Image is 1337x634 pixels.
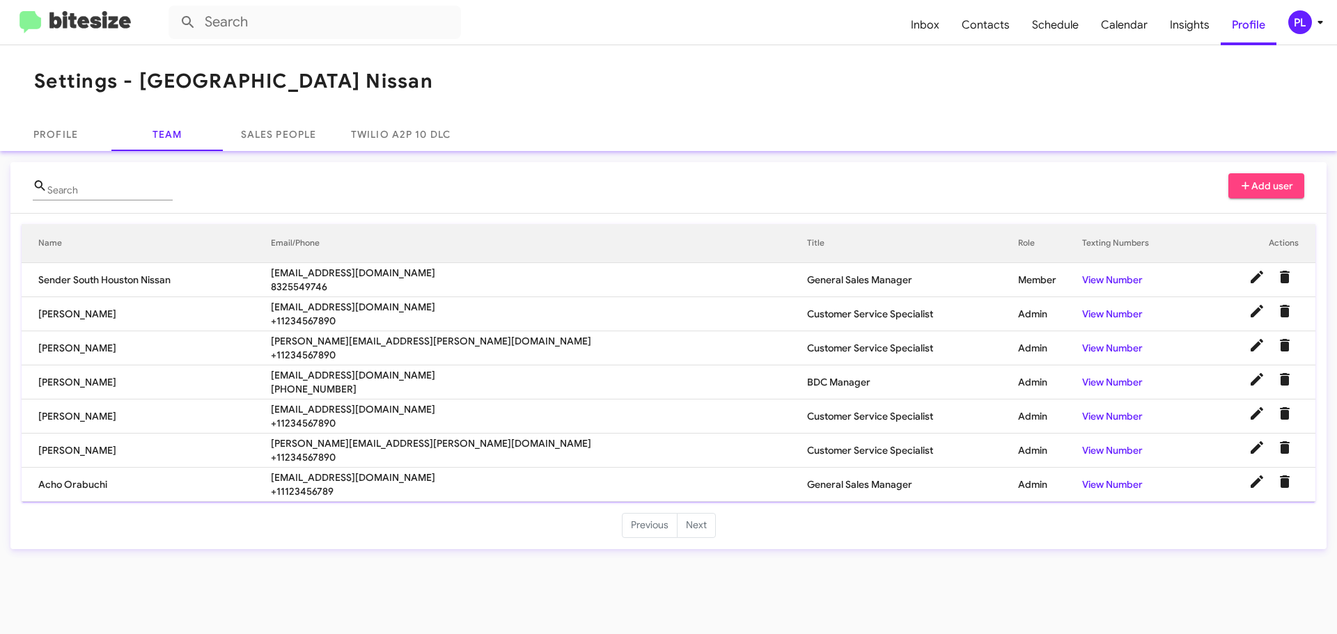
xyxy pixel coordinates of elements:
[1018,224,1082,263] th: Role
[1082,410,1143,422] a: View Number
[1194,224,1315,263] th: Actions
[271,450,807,464] span: +11234567890
[22,399,271,434] td: [PERSON_NAME]
[1018,468,1082,502] td: Admin
[807,263,1018,297] td: General Sales Manager
[223,118,334,151] a: Sales People
[1271,434,1299,461] button: Delete User
[1159,5,1221,45] a: Insights
[271,314,807,328] span: +11234567890
[1082,274,1143,286] a: View Number
[271,402,807,416] span: [EMAIL_ADDRESS][DOMAIN_NAME]
[1082,478,1143,491] a: View Number
[271,280,807,294] span: 8325549746
[807,331,1018,365] td: Customer Service Specialist
[807,297,1018,331] td: Customer Service Specialist
[1018,297,1082,331] td: Admin
[1082,444,1143,457] a: View Number
[1228,173,1305,198] button: Add user
[22,365,271,399] td: [PERSON_NAME]
[1082,224,1194,263] th: Texting Numbers
[807,365,1018,399] td: BDC Manager
[271,300,807,314] span: [EMAIL_ADDRESS][DOMAIN_NAME]
[1271,297,1299,325] button: Delete User
[1090,5,1159,45] a: Calendar
[1288,10,1312,34] div: PL
[22,331,271,365] td: [PERSON_NAME]
[1082,376,1143,388] a: View Number
[111,118,223,151] a: Team
[1018,365,1082,399] td: Admin
[1021,5,1090,45] a: Schedule
[271,266,807,280] span: [EMAIL_ADDRESS][DOMAIN_NAME]
[1082,308,1143,320] a: View Number
[271,382,807,396] span: [PHONE_NUMBER]
[1271,331,1299,359] button: Delete User
[271,334,807,348] span: [PERSON_NAME][EMAIL_ADDRESS][PERSON_NAME][DOMAIN_NAME]
[22,297,271,331] td: [PERSON_NAME]
[22,434,271,468] td: [PERSON_NAME]
[1018,399,1082,434] td: Admin
[271,224,807,263] th: Email/Phone
[271,348,807,362] span: +11234567890
[271,484,807,498] span: +11123456789
[334,118,467,151] a: Twilio A2P 10 DLC
[271,368,807,382] span: [EMAIL_ADDRESS][DOMAIN_NAME]
[807,224,1018,263] th: Title
[22,224,271,263] th: Name
[1018,331,1082,365] td: Admin
[807,399,1018,434] td: Customer Service Specialist
[271,470,807,484] span: [EMAIL_ADDRESS][DOMAIN_NAME]
[807,434,1018,468] td: Customer Service Specialist
[1276,10,1322,34] button: PL
[22,263,271,297] td: Sender South Houston Nissan
[34,70,433,93] h1: Settings - [GEOGRAPHIC_DATA] Nissan
[900,5,951,45] a: Inbox
[1018,434,1082,468] td: Admin
[1271,399,1299,427] button: Delete User
[271,416,807,430] span: +11234567890
[1221,5,1276,45] a: Profile
[1082,342,1143,354] a: View Number
[1018,263,1082,297] td: Member
[1271,468,1299,496] button: Delete User
[951,5,1021,45] a: Contacts
[47,185,173,196] input: Name or Email
[807,468,1018,502] td: General Sales Manager
[1271,365,1299,393] button: Delete User
[1271,263,1299,291] button: Delete User
[22,468,271,502] td: Acho Orabuchi
[1240,173,1294,198] span: Add user
[169,6,461,39] input: Search
[271,436,807,450] span: [PERSON_NAME][EMAIL_ADDRESS][PERSON_NAME][DOMAIN_NAME]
